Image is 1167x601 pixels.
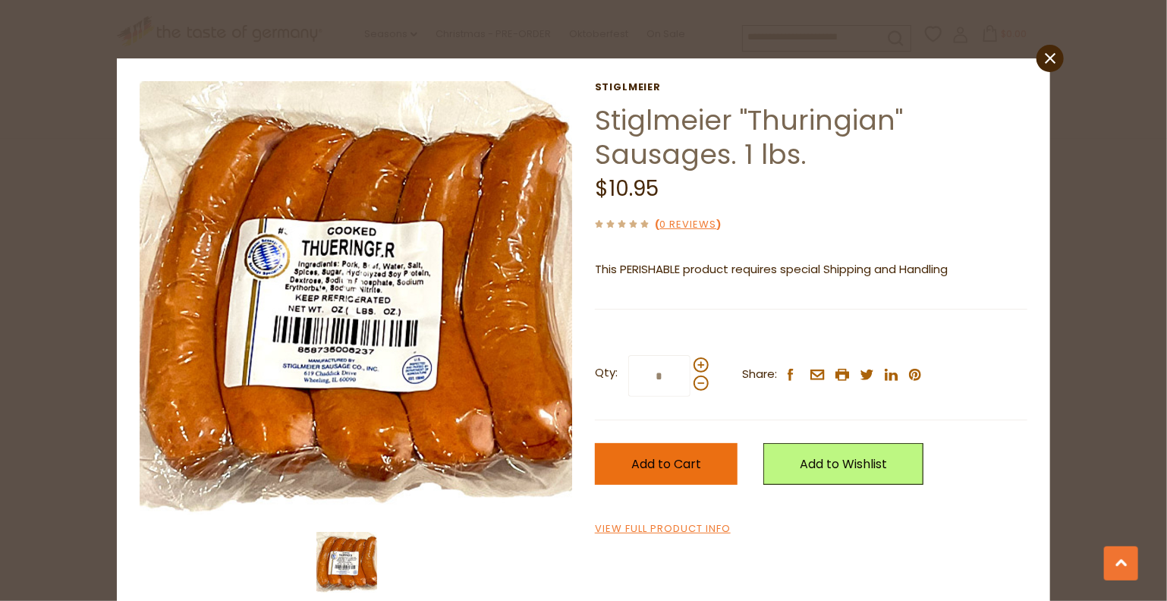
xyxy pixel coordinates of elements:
[659,217,716,233] a: 0 Reviews
[595,260,1027,279] p: This PERISHABLE product requires special Shipping and Handling
[316,532,377,593] img: Stiglmeier "Thuringian" Sausages. 1 lbs.
[595,174,659,203] span: $10.95
[595,363,618,382] strong: Qty:
[595,101,903,174] a: Stiglmeier "Thuringian" Sausages. 1 lbs.
[140,81,573,514] img: Stiglmeier "Thuringian" Sausages. 1 lbs.
[655,217,721,231] span: ( )
[763,443,923,485] a: Add to Wishlist
[595,81,1027,93] a: Stiglmeier
[595,443,738,485] button: Add to Cart
[609,291,1027,310] li: We will ship this product in heat-protective packaging and ice.
[631,455,701,473] span: Add to Cart
[595,521,731,537] a: View Full Product Info
[628,355,690,397] input: Qty:
[742,365,777,384] span: Share:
